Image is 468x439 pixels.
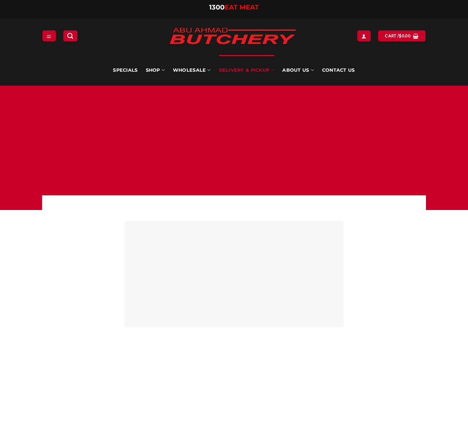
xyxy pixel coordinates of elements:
a: 1300EAT MEAT [209,3,259,11]
a: Specials [113,55,137,86]
img: Abu Ahmad Butchery [163,23,302,50]
a: Menu [42,30,56,41]
a: Login [357,30,370,41]
span: $ [399,33,401,39]
bdi: 0.00 [399,33,411,38]
a: Search [63,30,77,41]
span: 1300 [209,3,224,11]
img: Click and Collect [124,221,344,327]
span: EAT MEAT [224,3,259,11]
a: View cart [378,30,425,41]
span: Cart / [385,33,411,39]
a: Wholesale [173,55,211,86]
a: About Us [282,55,314,86]
a: SHOP [146,55,165,86]
a: Contact Us [322,55,355,86]
a: Delivery & Pickup [219,55,275,86]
